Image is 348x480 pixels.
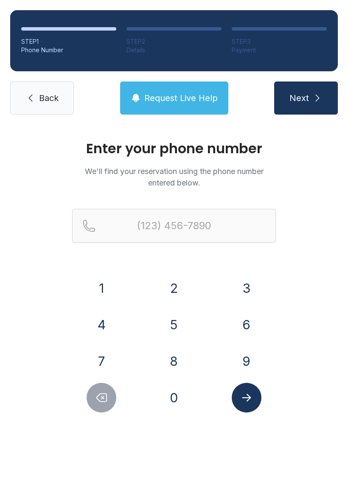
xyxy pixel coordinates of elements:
[72,142,276,155] h1: Enter your phone number
[21,46,116,54] div: Phone Number
[232,383,261,413] button: Submit lookup form
[289,92,309,104] span: Next
[232,346,261,376] button: 9
[159,346,189,376] button: 8
[72,209,276,243] input: Reservation phone number
[232,46,327,54] div: Payment
[144,92,218,104] span: Request Live Help
[21,37,116,46] div: STEP 1
[232,273,261,303] button: 3
[232,310,261,340] button: 6
[72,166,276,188] p: We'll find your reservation using the phone number entered below.
[87,310,116,340] button: 4
[87,346,116,376] button: 7
[87,383,116,413] button: Delete number
[126,37,222,46] div: STEP 2
[159,383,189,413] button: 0
[87,273,116,303] button: 1
[126,46,222,54] div: Details
[232,37,327,46] div: STEP 3
[159,310,189,340] button: 5
[159,273,189,303] button: 2
[39,92,59,104] span: Back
